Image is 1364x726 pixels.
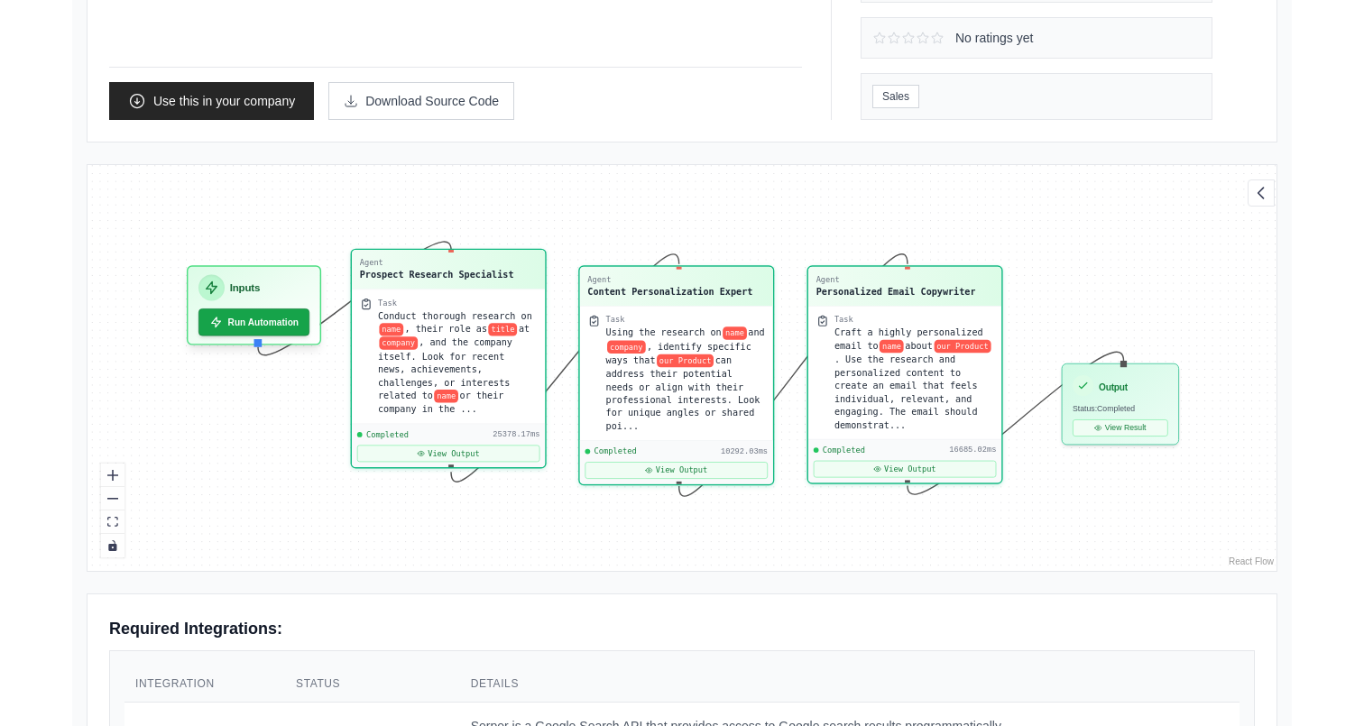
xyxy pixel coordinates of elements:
span: or their company in the ... [378,391,503,415]
span: , their role as [405,324,488,335]
span: Conduct thorough research on [378,311,532,322]
span: and [748,327,764,338]
div: Task [378,298,397,308]
span: at [519,324,530,335]
h3: Inputs [230,280,260,296]
div: AgentPersonalized Email CopywriterTaskCraft a highly personalized email tonameaboutour Product. U... [806,266,1002,484]
div: OutputStatus:CompletedView Result [1062,363,1179,445]
g: Edge from 19c744607e0123d9e588ead84d95160d to ffdc26bf802e2d3c7475ae355c72163f [679,254,908,496]
div: React Flow controls [101,464,124,557]
div: 10292.03ms [721,446,768,457]
g: Edge from e733f73ef87793872fc20db41adb8400 to 19c744607e0123d9e588ead84d95160d [451,254,679,482]
span: Craft a highly personalized email to [834,327,983,351]
span: Status: Completed [1073,405,1135,414]
g: Edge from inputsNode to e733f73ef87793872fc20db41adb8400 [258,242,451,355]
div: AgentContent Personalization ExpertTaskUsing the research onnameandcompany, identify specific way... [578,266,774,486]
button: View Output [357,446,540,463]
span: Using the research on [606,327,722,338]
div: InputsRun Automation [187,266,321,345]
button: View Output [814,461,997,478]
button: zoom in [101,464,124,487]
div: 16685.02ms [949,446,996,456]
div: Task [606,315,625,326]
div: Using the research on {name} and {company}, identify specific ways that {our Product} can address... [606,326,766,433]
span: company [607,341,645,354]
button: fit view [101,510,124,534]
button: zoom out [101,487,124,510]
div: Agent [816,275,976,286]
div: AgentProspect Research SpecialistTaskConduct thorough research onname, their role astitleatcompan... [351,252,547,472]
span: , identify specific ways that [606,342,751,366]
a: Download Source Code [328,82,514,120]
span: Completed [823,446,865,456]
th: Details [460,666,1240,703]
div: Content Personalization Expert [587,285,752,298]
div: Agent [587,275,752,286]
div: Craft a highly personalized email to {name} about {our Product}. Use the research and personalize... [834,326,994,432]
button: View Output [585,462,768,479]
a: Use this in your company [109,82,314,120]
span: , and the company itself. Look for recent news, achievements, challenges, or interests related to [378,337,512,400]
span: our Product [934,340,991,353]
span: title [489,323,518,335]
iframe: Chat Widget [1274,639,1364,726]
div: 25378.17ms [493,429,539,440]
span: name [434,390,458,402]
span: Sales [872,85,919,108]
button: Run Automation [198,308,309,335]
g: Edge from ffdc26bf802e2d3c7475ae355c72163f to outputNode [908,353,1124,495]
div: Conduct thorough research on {name}, their role as {title} at {company}, and the company itself. ... [378,309,538,416]
div: Task [834,315,853,326]
button: View Result [1073,419,1168,437]
span: No ratings yet [955,29,1033,47]
div: Prospect Research Specialist [360,269,514,281]
div: Personalized Email Copywriter [816,285,976,298]
div: Agent [360,258,514,269]
span: name [379,323,403,335]
span: Completed [366,429,409,440]
th: Status [285,666,460,703]
span: our Product [657,354,714,367]
span: about [905,341,933,352]
span: company [379,337,417,350]
h3: Output [1099,381,1128,394]
a: React Flow attribution [1229,556,1274,566]
span: . Use the research and personalized content to create an email that feels individual, relevant, a... [834,354,978,430]
p: Required Integrations: [109,616,1255,643]
span: name [880,340,904,353]
span: name [723,327,747,340]
th: Integration [124,666,285,703]
span: Completed [594,446,637,457]
button: toggle interactivity [101,534,124,557]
